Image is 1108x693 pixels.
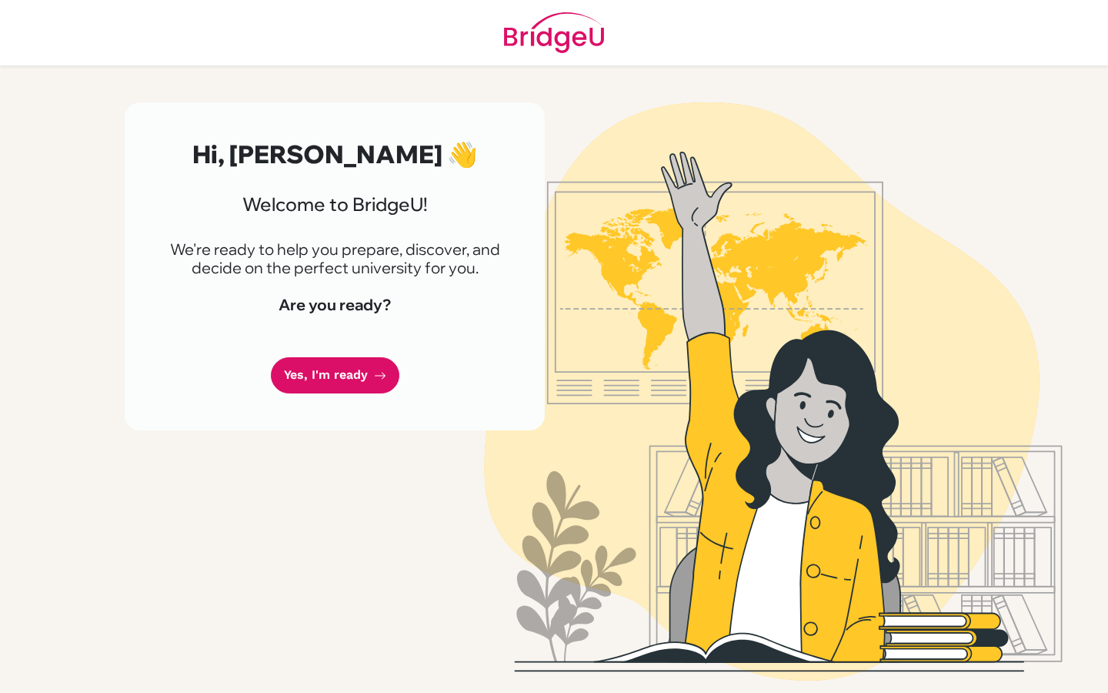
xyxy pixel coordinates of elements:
a: Yes, I'm ready [271,357,399,393]
p: We're ready to help you prepare, discover, and decide on the perfect university for you. [162,240,508,277]
h4: Are you ready? [162,296,508,314]
h2: Hi, [PERSON_NAME] 👋 [162,139,508,169]
h3: Welcome to BridgeU! [162,193,508,216]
